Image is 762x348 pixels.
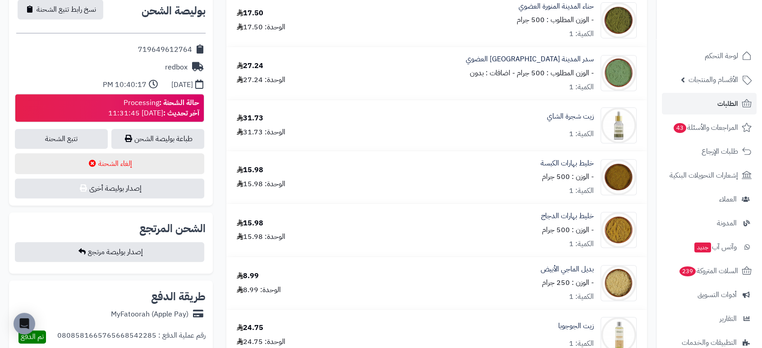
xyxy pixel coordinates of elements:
[717,97,738,110] span: الطلبات
[142,5,206,16] h2: بوليصة الشحن
[569,292,594,302] div: الكمية: 1
[674,123,686,133] span: 43
[159,97,199,108] strong: حالة الشحنة :
[720,312,737,325] span: التقارير
[466,54,594,64] a: سدر المدينة [GEOGRAPHIC_DATA] العضوي
[569,239,594,249] div: الكمية: 1
[57,330,206,343] div: رقم عملية الدفع : 0808581665765668542285
[662,284,757,306] a: أدوات التسويق
[601,55,636,91] img: 1690052262-Seder%20Leaves%20Powder%20Organic-90x90.jpg
[15,242,204,262] button: إصدار بوليصة مرتجع
[138,45,192,55] div: 719649612764
[163,108,199,119] strong: آخر تحديث :
[702,145,738,158] span: طلبات الإرجاع
[542,277,594,288] small: - الوزن : 250 جرام
[693,241,737,253] span: وآتس آب
[541,264,594,275] a: بديل الماجي الأبيض
[21,331,44,342] span: تم الدفع
[694,243,711,252] span: جديد
[698,288,737,301] span: أدوات التسويق
[662,212,757,234] a: المدونة
[517,68,594,78] small: - الوزن المطلوب : 500 جرام
[541,158,594,169] a: خليط بهارات الكبسة
[662,45,757,67] a: لوحة التحكم
[15,179,204,198] button: إصدار بوليصة أخرى
[670,169,738,182] span: إشعارات التحويلات البنكية
[15,129,108,149] a: تتبع الشحنة
[111,309,188,320] div: MyFatoorah (Apple Pay)
[601,212,636,248] img: 1691852957-Chicken%20Spice%20Mix-90x90.jpg
[237,75,285,85] div: الوحدة: 27.24
[601,265,636,301] img: 1691842699-Stock%20Mix-90x90.jpg
[165,62,188,73] div: redbox
[14,313,35,334] div: Open Intercom Messenger
[662,165,757,186] a: إشعارات التحويلات البنكية
[547,111,594,122] a: زيت شجرة الشاي
[237,232,285,242] div: الوحدة: 15.98
[542,171,594,182] small: - الوزن : 500 جرام
[151,291,206,302] h2: طريقة الدفع
[705,50,738,62] span: لوحة التحكم
[662,260,757,282] a: السلات المتروكة239
[662,308,757,330] a: التقارير
[541,211,594,221] a: خليط بهارات الدجاج
[662,93,757,114] a: الطلبات
[171,80,193,90] div: [DATE]
[673,121,738,134] span: المراجعات والأسئلة
[139,223,206,234] h2: الشحن المرتجع
[237,61,263,71] div: 27.24
[237,337,285,347] div: الوحدة: 24.75
[15,153,204,174] button: إلغاء الشحنة
[717,217,737,229] span: المدونة
[237,127,285,137] div: الوحدة: 31.73
[689,73,738,86] span: الأقسام والمنتجات
[601,2,636,38] img: 1689399858-Henna%20Organic-90x90.jpg
[237,8,263,18] div: 17.50
[569,82,594,92] div: الكمية: 1
[679,265,738,277] span: السلات المتروكة
[237,113,263,124] div: 31.73
[237,271,259,281] div: 8.99
[701,23,753,41] img: logo-2.png
[662,188,757,210] a: العملاء
[519,1,594,12] a: حناء المدينة المنورة العضوي
[37,4,96,15] span: نسخ رابط تتبع الشحنة
[470,68,515,78] small: - اضافات : بدون
[601,107,636,143] img: 1690433304-Tea%20Trea%20Oil%20-%20Web-90x90.jpg
[517,14,594,25] small: - الوزن المطلوب : 500 جرام
[569,186,594,196] div: الكمية: 1
[237,179,285,189] div: الوحدة: 15.98
[237,218,263,229] div: 15.98
[237,323,263,333] div: 24.75
[679,266,696,276] span: 239
[662,117,757,138] a: المراجعات والأسئلة43
[662,141,757,162] a: طلبات الإرجاع
[103,80,147,90] div: 10:40:17 PM
[719,193,737,206] span: العملاء
[237,22,285,32] div: الوحدة: 17.50
[569,129,594,139] div: الكمية: 1
[601,159,636,195] img: 1691840441-Kabsa%20Spice%20Mix-90x90.jpg
[237,285,281,295] div: الوحدة: 8.99
[237,165,263,175] div: 15.98
[558,321,594,331] a: زيت الجوجوبا
[569,29,594,39] div: الكمية: 1
[662,236,757,258] a: وآتس آبجديد
[542,224,594,235] small: - الوزن : 500 جرام
[111,129,204,149] a: طباعة بوليصة الشحن
[108,98,199,119] div: Processing [DATE] 11:31:45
